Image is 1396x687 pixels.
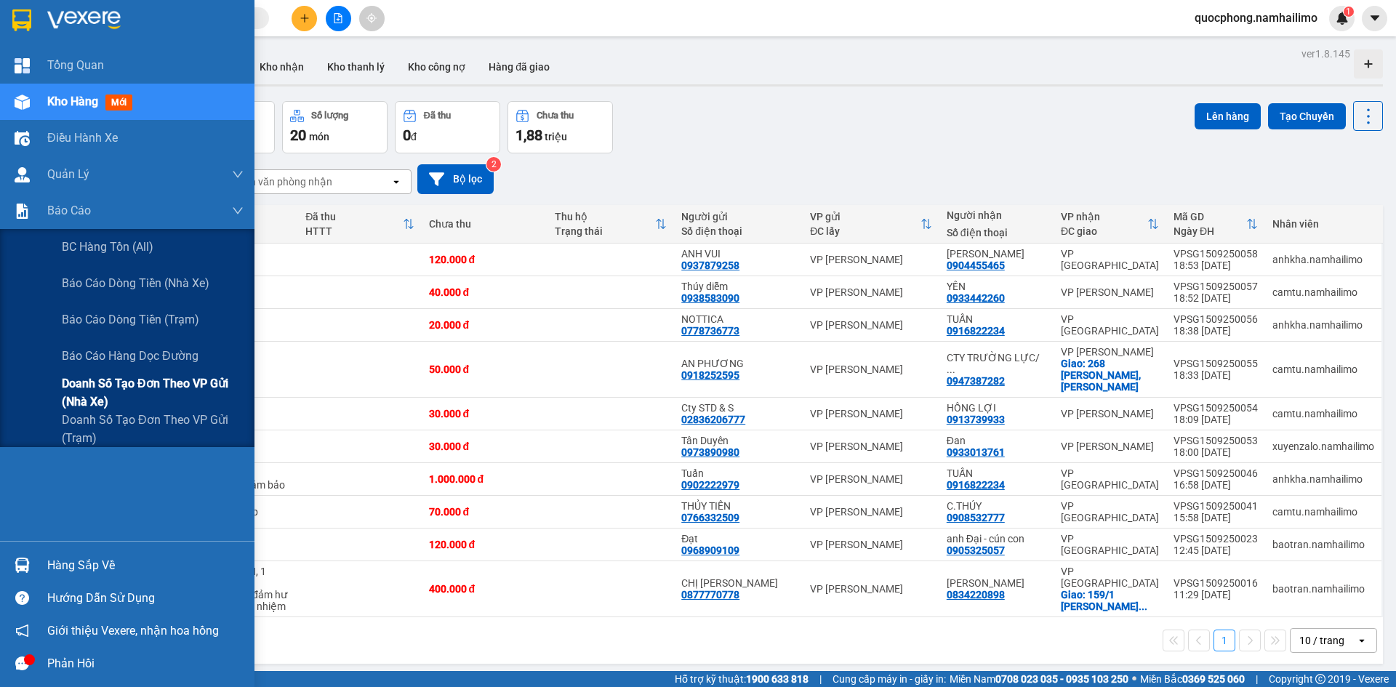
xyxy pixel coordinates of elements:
[1272,506,1374,518] div: camtu.namhailimo
[429,583,541,595] div: 400.000 đ
[681,358,795,369] div: AN PHƯƠNG
[810,506,932,518] div: VP [PERSON_NAME]
[947,209,1046,221] div: Người nhận
[681,589,739,600] div: 0877770778
[947,446,1005,458] div: 0933013761
[47,587,244,609] div: Hướng dẫn sử dụng
[537,111,574,121] div: Chưa thu
[810,254,932,265] div: VP [PERSON_NAME]
[555,211,655,222] div: Thu hộ
[366,13,377,23] span: aim
[681,225,795,237] div: Số điện thoại
[282,101,388,153] button: Số lượng20món
[1174,545,1258,556] div: 12:45 [DATE]
[1344,7,1354,17] sup: 1
[681,260,739,271] div: 0937879258
[333,13,343,23] span: file-add
[555,225,655,237] div: Trạng thái
[947,402,1046,414] div: HỒNG LỢI
[746,673,809,685] strong: 1900 633 818
[429,254,541,265] div: 120.000 đ
[681,512,739,523] div: 0766332509
[1174,414,1258,425] div: 18:09 [DATE]
[15,58,30,73] img: dashboard-icon
[681,446,739,458] div: 0973890980
[810,211,920,222] div: VP gửi
[947,325,1005,337] div: 0916822234
[995,673,1128,685] strong: 0708 023 035 - 0935 103 250
[477,49,561,84] button: Hàng đã giao
[1061,533,1159,556] div: VP [GEOGRAPHIC_DATA]
[47,95,98,108] span: Kho hàng
[810,319,932,331] div: VP [PERSON_NAME]
[681,545,739,556] div: 0968909109
[1174,533,1258,545] div: VPSG1509250023
[545,131,567,142] span: triệu
[547,205,674,244] th: Toggle SortBy
[947,260,1005,271] div: 0904455465
[947,375,1005,387] div: 0947387282
[305,225,402,237] div: HTTT
[232,174,332,189] div: Chọn văn phòng nhận
[947,500,1046,512] div: C.THÚY
[810,583,932,595] div: VP [PERSON_NAME]
[1174,512,1258,523] div: 15:58 [DATE]
[1174,369,1258,381] div: 18:33 [DATE]
[947,589,1005,600] div: 0834220898
[803,205,939,244] th: Toggle SortBy
[947,292,1005,304] div: 0933442260
[417,164,494,194] button: Bộ lọc
[1272,539,1374,550] div: baotran.namhailimo
[300,13,310,23] span: plus
[1183,9,1329,27] span: quocphong.namhailimo
[1174,358,1258,369] div: VPSG1509250055
[1272,363,1374,375] div: camtu.namhailimo
[1061,225,1147,237] div: ĐC giao
[947,533,1046,545] div: anh Đại - cún con
[1268,103,1346,129] button: Tạo Chuyến
[62,238,153,256] span: BC hàng tồn (all)
[1054,205,1166,244] th: Toggle SortBy
[1174,467,1258,479] div: VPSG1509250046
[1061,248,1159,271] div: VP [GEOGRAPHIC_DATA]
[947,435,1046,446] div: Đan
[316,49,396,84] button: Kho thanh lý
[1139,600,1147,612] span: ...
[15,131,30,146] img: warehouse-icon
[411,131,417,142] span: đ
[681,313,795,325] div: NOTTICA
[1061,408,1159,419] div: VP [PERSON_NAME]
[1061,500,1159,523] div: VP [GEOGRAPHIC_DATA]
[1346,7,1351,17] span: 1
[62,374,244,411] span: Doanh số tạo đơn theo VP gửi (nhà xe)
[429,218,541,230] div: Chưa thu
[1272,254,1374,265] div: anhkha.namhailimo
[1061,286,1159,298] div: VP [PERSON_NAME]
[947,467,1046,479] div: TUẤN
[675,671,809,687] span: Hỗ trợ kỹ thuật:
[947,248,1046,260] div: HÙNG HUYỀN
[681,533,795,545] div: Đạt
[15,204,30,219] img: solution-icon
[1174,446,1258,458] div: 18:00 [DATE]
[390,176,402,188] svg: open
[15,656,29,670] span: message
[15,558,30,573] img: warehouse-icon
[819,671,822,687] span: |
[810,473,932,485] div: VP [PERSON_NAME]
[486,157,501,172] sup: 2
[429,286,541,298] div: 40.000 đ
[810,441,932,452] div: VP [PERSON_NAME]
[1061,441,1159,452] div: VP [PERSON_NAME]
[1061,211,1147,222] div: VP nhận
[47,653,244,675] div: Phản hồi
[15,167,30,182] img: warehouse-icon
[947,512,1005,523] div: 0908532777
[1174,325,1258,337] div: 18:38 [DATE]
[1174,260,1258,271] div: 18:53 [DATE]
[1301,46,1350,62] div: ver 1.8.145
[429,539,541,550] div: 120.000 đ
[1195,103,1261,129] button: Lên hàng
[429,319,541,331] div: 20.000 đ
[15,591,29,605] span: question-circle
